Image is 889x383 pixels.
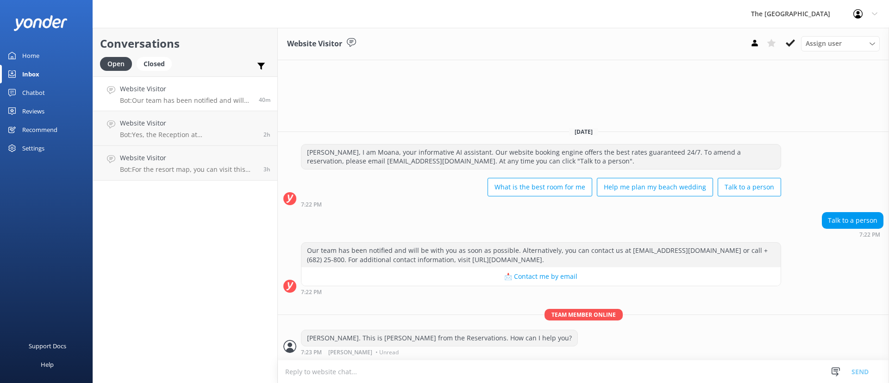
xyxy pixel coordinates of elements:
div: Recommend [22,120,57,139]
p: Bot: Our team has been notified and will be with you as soon as possible. Alternatively, you can ... [120,96,252,105]
span: Team member online [545,309,623,320]
img: yonder-white-logo.png [14,15,67,31]
strong: 7:22 PM [301,202,322,207]
button: 📩 Contact me by email [301,267,781,286]
span: [DATE] [569,128,598,136]
h2: Conversations [100,35,270,52]
div: Closed [137,57,172,71]
button: Talk to a person [718,178,781,196]
div: 07:22pm 18-Aug-2025 (UTC -10:00) Pacific/Honolulu [301,201,781,207]
span: • Unread [376,350,399,355]
h4: Website Visitor [120,153,257,163]
span: [PERSON_NAME] [328,350,372,355]
div: Home [22,46,39,65]
a: Website VisitorBot:For the resort map, you can visit this link and click on "resort Map" at the l... [93,146,277,181]
a: Website VisitorBot:Yes, the Reception at [GEOGRAPHIC_DATA] is open 24/7.2h [93,111,277,146]
div: [PERSON_NAME], I am Moana, your informative AI assistant. Our website booking engine offers the b... [301,144,781,169]
div: Support Docs [29,337,66,355]
div: Reviews [22,102,44,120]
div: Talk to a person [822,213,883,228]
a: Open [100,58,137,69]
div: 07:23pm 18-Aug-2025 (UTC -10:00) Pacific/Honolulu [301,349,578,355]
h3: Website Visitor [287,38,342,50]
strong: 7:22 PM [859,232,880,238]
div: Chatbot [22,83,45,102]
span: 04:37pm 18-Aug-2025 (UTC -10:00) Pacific/Honolulu [263,165,270,173]
button: Help me plan my beach wedding [597,178,713,196]
h4: Website Visitor [120,84,252,94]
div: Assign User [801,36,880,51]
a: Website VisitorBot:Our team has been notified and will be with you as soon as possible. Alternati... [93,76,277,111]
button: What is the best room for me [488,178,592,196]
p: Bot: Yes, the Reception at [GEOGRAPHIC_DATA] is open 24/7. [120,131,257,139]
a: Closed [137,58,176,69]
div: Inbox [22,65,39,83]
div: [PERSON_NAME]. This is [PERSON_NAME] from the Reservations. How can I help you? [301,330,577,346]
strong: 7:23 PM [301,350,322,355]
span: 07:22pm 18-Aug-2025 (UTC -10:00) Pacific/Honolulu [259,96,270,104]
span: 05:23pm 18-Aug-2025 (UTC -10:00) Pacific/Honolulu [263,131,270,138]
p: Bot: For the resort map, you can visit this link and click on "resort Map" at the lower left bott... [120,165,257,174]
span: Assign user [806,38,842,49]
div: Help [41,355,54,374]
div: Our team has been notified and will be with you as soon as possible. Alternatively, you can conta... [301,243,781,267]
div: 07:22pm 18-Aug-2025 (UTC -10:00) Pacific/Honolulu [301,289,781,295]
div: Settings [22,139,44,157]
strong: 7:22 PM [301,289,322,295]
div: Open [100,57,132,71]
div: 07:22pm 18-Aug-2025 (UTC -10:00) Pacific/Honolulu [822,231,883,238]
h4: Website Visitor [120,118,257,128]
